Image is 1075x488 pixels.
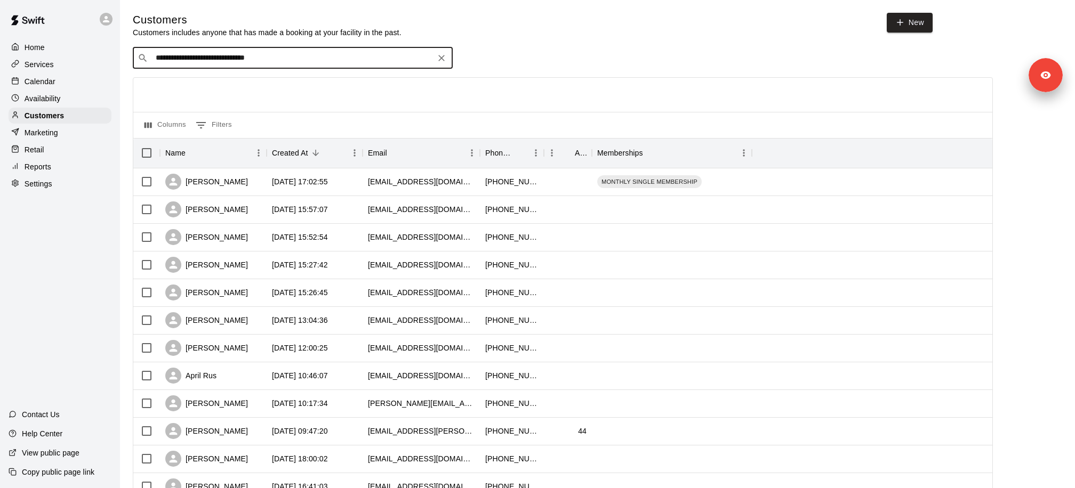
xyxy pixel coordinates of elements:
[9,91,111,107] a: Availability
[368,453,475,464] div: andersontiffany86@yahoo.com
[165,257,248,273] div: [PERSON_NAME]
[251,145,267,161] button: Menu
[25,110,64,121] p: Customers
[272,259,328,270] div: 2025-09-15 15:27:42
[368,204,475,215] div: danesco33@gmail.com
[193,117,235,134] button: Show filters
[513,145,528,160] button: Sort
[267,138,363,168] div: Created At
[165,174,248,190] div: [PERSON_NAME]
[308,145,323,160] button: Sort
[9,159,111,175] a: Reports
[22,448,79,458] p: View public page
[133,47,453,69] div: Search customers by name or email
[25,93,61,104] p: Availability
[22,467,94,477] p: Copy public page link
[368,343,475,353] div: mlmccleary@hotmail.com
[165,201,248,217] div: [PERSON_NAME]
[22,409,60,420] p: Contact Us
[165,229,248,245] div: [PERSON_NAME]
[578,426,587,436] div: 44
[272,204,328,215] div: 2025-09-15 15:57:07
[485,370,539,381] div: +15636760061
[643,145,658,160] button: Sort
[347,145,363,161] button: Menu
[387,145,402,160] button: Sort
[25,59,54,70] p: Services
[165,423,248,439] div: [PERSON_NAME]
[25,127,58,138] p: Marketing
[485,138,513,168] div: Phone Number
[363,138,480,168] div: Email
[575,138,587,168] div: Age
[272,232,328,242] div: 2025-09-15 15:52:54
[165,451,248,467] div: [PERSON_NAME]
[142,117,189,134] button: Select columns
[368,370,475,381] div: aprilrus06@gmail.com
[368,426,475,436] div: linsey.bice@gmail.com
[485,398,539,409] div: +15155596948
[25,178,52,189] p: Settings
[165,395,248,411] div: [PERSON_NAME]
[272,370,328,381] div: 2025-09-15 10:46:07
[272,398,328,409] div: 2025-09-15 10:17:34
[597,177,702,186] span: MONTHLY SINGLE MEMBERSHIP
[160,138,267,168] div: Name
[368,287,475,298] div: b.garrels527@hotmail.com
[368,138,387,168] div: Email
[133,13,402,27] h5: Customers
[485,426,539,436] div: +15134049761
[485,232,539,242] div: +15153601149
[528,145,544,161] button: Menu
[485,204,539,215] div: +15632103489
[272,176,328,187] div: 2025-09-15 17:02:55
[165,368,216,384] div: April Rus
[272,426,328,436] div: 2025-09-15 09:47:20
[25,144,44,155] p: Retail
[9,39,111,55] a: Home
[9,74,111,90] a: Calendar
[544,145,560,161] button: Menu
[272,453,328,464] div: 2025-09-12 18:00:02
[464,145,480,161] button: Menu
[597,138,643,168] div: Memberships
[368,176,475,187] div: frederiksenryan@yahoo.com
[9,108,111,124] a: Customers
[272,138,308,168] div: Created At
[592,138,752,168] div: Memberships
[368,315,475,326] div: cbjhulme@gmail.com
[165,284,248,300] div: [PERSON_NAME]
[485,259,539,270] div: +13092120712
[9,125,111,141] a: Marketing
[9,56,111,72] a: Services
[133,27,402,38] p: Customers includes anyone that has made a booking at your facility in the past.
[9,176,111,192] a: Settings
[480,138,544,168] div: Phone Number
[368,398,475,409] div: brian.deets@gmail.com
[736,145,752,161] button: Menu
[597,175,702,188] div: MONTHLY SINGLE MEMBERSHIP
[485,176,539,187] div: +13097388134
[25,161,51,172] p: Reports
[434,51,449,66] button: Clear
[272,343,328,353] div: 2025-09-15 12:00:25
[9,142,111,158] a: Retail
[485,315,539,326] div: +18152132677
[165,312,248,328] div: [PERSON_NAME]
[887,13,933,32] a: New
[485,287,539,298] div: +15639403846
[272,287,328,298] div: 2025-09-15 15:26:45
[368,259,475,270] div: jdcline2@gmail.com
[560,145,575,160] button: Sort
[25,42,45,53] p: Home
[544,138,592,168] div: Age
[368,232,475,242] div: april@cre8ve.com
[165,340,248,356] div: [PERSON_NAME]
